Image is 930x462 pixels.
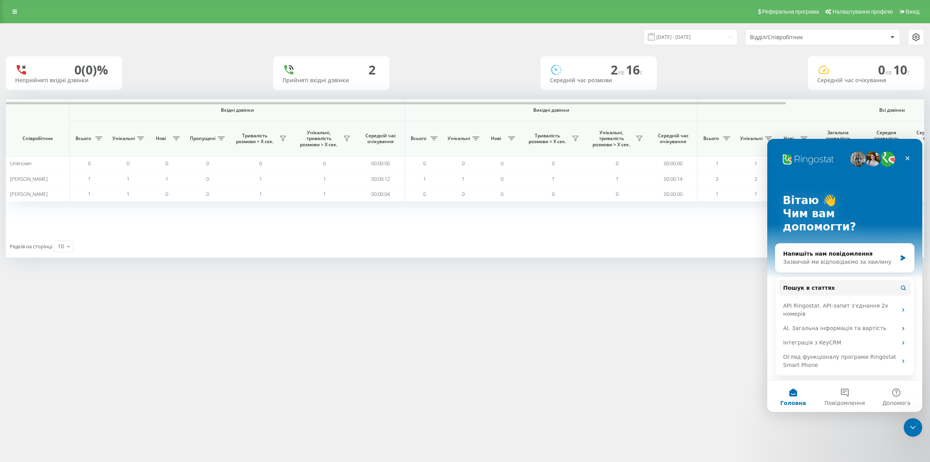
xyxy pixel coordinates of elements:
span: 0 [616,190,618,197]
div: 0 (0)% [74,62,108,77]
span: Налаштування профілю [832,9,893,15]
span: 10 [893,61,910,78]
span: 0 [165,160,168,167]
span: Рядків на сторінці [10,243,52,250]
span: c [907,68,910,76]
span: [PERSON_NAME] [10,190,48,197]
span: Вихідні дзвінки [423,107,679,113]
td: 00:00:12 [356,171,405,186]
div: Відділ/Співробітник [750,34,842,41]
span: 0 [88,160,91,167]
span: Всього [701,135,721,142]
span: 2 [754,175,757,182]
div: Середній час очікування [817,77,915,84]
div: Середній час розмови [550,77,648,84]
span: 0 [501,160,503,167]
span: Загальна тривалість розмови [820,130,856,148]
span: 2 [716,175,718,182]
span: Всього [409,135,428,142]
span: 1 [323,175,326,182]
span: 0 [616,160,618,167]
span: Середній час очікування [655,133,691,145]
span: 1 [127,190,129,197]
span: 1 [88,190,91,197]
span: Унікальні [740,135,763,142]
span: 1 [552,175,555,182]
span: Тривалість розмови > Х сек. [232,133,277,145]
td: 00:00:00 [356,156,405,171]
span: 0 [323,160,326,167]
span: 1 [754,160,757,167]
span: 1 [754,190,757,197]
span: 0 [878,61,893,78]
span: 1 [259,175,262,182]
td: 00:00:00 [649,187,697,202]
span: хв [618,68,626,76]
span: 0 [127,160,129,167]
span: Нові [151,135,170,142]
span: Унікальні, тривалість розмови > Х сек. [296,130,341,148]
span: Середня тривалість розмови [868,130,905,148]
span: 0 [423,190,426,197]
span: [PERSON_NAME] [10,175,48,182]
td: 00:00:00 [649,156,697,171]
span: Всього [74,135,93,142]
span: 0 [501,190,503,197]
span: Нові [486,135,506,142]
span: Пропущені [190,135,215,142]
td: 00:00:14 [649,171,697,186]
span: 1 [88,175,91,182]
span: 0 [552,160,555,167]
span: 1 [165,175,168,182]
span: Співробітник [12,135,63,142]
span: 0 [462,190,465,197]
span: Вхідні дзвінки [90,107,384,113]
span: 1 [716,190,718,197]
span: Unknown [10,160,32,167]
span: 0 [259,160,262,167]
td: 00:00:04 [356,187,405,202]
span: 0 [501,175,503,182]
span: 1 [259,190,262,197]
span: Унікальні, тривалість розмови > Х сек. [589,130,634,148]
span: Реферальна програма [762,9,819,15]
div: 10 [58,242,64,250]
span: 1 [716,160,718,167]
span: 0 [552,190,555,197]
span: 0 [423,160,426,167]
span: Середній час очікування [362,133,399,145]
span: Унікальні [448,135,470,142]
span: 0 [462,160,465,167]
div: Прийняті вхідні дзвінки [282,77,380,84]
span: c [640,68,643,76]
span: 1 [423,175,426,182]
span: 16 [626,61,643,78]
span: Тривалість розмови > Х сек. [525,133,570,145]
span: 2 [611,61,626,78]
span: 1 [127,175,129,182]
div: Неприйняті вхідні дзвінки [15,77,113,84]
span: Унікальні [112,135,135,142]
